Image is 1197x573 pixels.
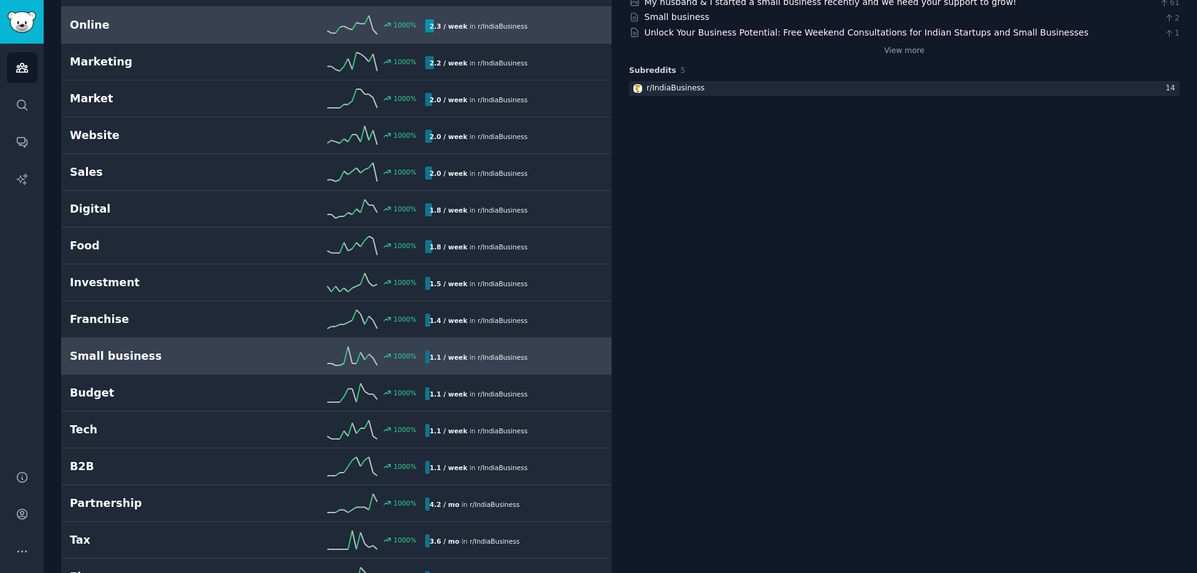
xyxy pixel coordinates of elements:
[430,427,468,435] b: 1.1 / week
[425,387,532,400] div: in
[430,206,468,214] b: 1.8 / week
[629,65,676,77] span: Subreddits
[61,338,612,375] a: Small business1000%1.1 / weekin r/IndiaBusiness
[70,54,248,70] h2: Marketing
[478,464,527,471] span: r/ IndiaBusiness
[61,485,612,522] a: Partnership1000%4.2 / moin r/IndiaBusiness
[478,427,527,435] span: r/ IndiaBusiness
[425,350,532,364] div: in
[425,461,532,474] div: in
[478,280,527,287] span: r/ IndiaBusiness
[393,168,416,176] div: 1000 %
[645,12,709,22] a: Small business
[647,83,704,94] div: r/ IndiaBusiness
[478,390,527,398] span: r/ IndiaBusiness
[393,499,416,508] div: 1000 %
[478,22,527,30] span: r/ IndiaBusiness
[425,534,524,547] div: in
[393,352,416,360] div: 1000 %
[425,56,532,69] div: in
[70,128,248,143] h2: Website
[1164,28,1180,39] span: 1
[393,315,416,324] div: 1000 %
[430,96,468,104] b: 2.0 / week
[478,243,527,251] span: r/ IndiaBusiness
[425,19,532,32] div: in
[425,424,532,437] div: in
[430,464,468,471] b: 1.1 / week
[425,314,532,327] div: in
[70,17,248,33] h2: Online
[70,165,248,180] h2: Sales
[469,537,519,545] span: r/ IndiaBusiness
[70,459,248,474] h2: B2B
[430,243,468,251] b: 1.8 / week
[393,94,416,103] div: 1000 %
[425,277,532,290] div: in
[393,425,416,434] div: 1000 %
[425,240,532,253] div: in
[478,170,527,177] span: r/ IndiaBusiness
[478,59,527,67] span: r/ IndiaBusiness
[425,130,532,143] div: in
[425,203,532,216] div: in
[430,59,468,67] b: 2.2 / week
[681,66,686,75] span: 5
[430,170,468,177] b: 2.0 / week
[430,22,468,30] b: 2.3 / week
[430,354,468,361] b: 1.1 / week
[645,27,1089,37] a: Unlock Your Business Potential: Free Weekend Consultations for Indian Startups and Small Businesses
[61,80,612,117] a: Market1000%2.0 / weekin r/IndiaBusiness
[1165,83,1180,94] div: 14
[478,317,527,324] span: r/ IndiaBusiness
[393,57,416,66] div: 1000 %
[469,501,519,508] span: r/ IndiaBusiness
[425,93,532,106] div: in
[393,536,416,544] div: 1000 %
[61,117,612,154] a: Website1000%2.0 / weekin r/IndiaBusiness
[430,280,468,287] b: 1.5 / week
[425,166,532,180] div: in
[393,388,416,397] div: 1000 %
[61,264,612,301] a: Investment1000%1.5 / weekin r/IndiaBusiness
[70,91,248,107] h2: Market
[70,422,248,438] h2: Tech
[393,241,416,250] div: 1000 %
[1164,13,1180,24] span: 2
[70,385,248,401] h2: Budget
[393,131,416,140] div: 1000 %
[61,44,612,80] a: Marketing1000%2.2 / weekin r/IndiaBusiness
[61,522,612,559] a: Tax1000%3.6 / moin r/IndiaBusiness
[70,275,248,291] h2: Investment
[393,205,416,213] div: 1000 %
[61,448,612,485] a: B2B1000%1.1 / weekin r/IndiaBusiness
[430,501,459,508] b: 4.2 / mo
[430,537,459,545] b: 3.6 / mo
[70,201,248,217] h2: Digital
[70,532,248,548] h2: Tax
[61,375,612,412] a: Budget1000%1.1 / weekin r/IndiaBusiness
[430,390,468,398] b: 1.1 / week
[393,278,416,287] div: 1000 %
[478,354,527,361] span: r/ IndiaBusiness
[70,349,248,364] h2: Small business
[884,46,925,57] a: View more
[629,81,1180,97] a: IndiaBusinessr/IndiaBusiness14
[61,7,612,44] a: Online1000%2.3 / weekin r/IndiaBusiness
[61,228,612,264] a: Food1000%1.8 / weekin r/IndiaBusiness
[393,462,416,471] div: 1000 %
[70,312,248,327] h2: Franchise
[7,11,36,33] img: GummySearch logo
[430,133,468,140] b: 2.0 / week
[61,301,612,338] a: Franchise1000%1.4 / weekin r/IndiaBusiness
[393,21,416,29] div: 1000 %
[478,96,527,104] span: r/ IndiaBusiness
[425,498,524,511] div: in
[61,412,612,448] a: Tech1000%1.1 / weekin r/IndiaBusiness
[70,496,248,511] h2: Partnership
[478,206,527,214] span: r/ IndiaBusiness
[61,191,612,228] a: Digital1000%1.8 / weekin r/IndiaBusiness
[478,133,527,140] span: r/ IndiaBusiness
[633,84,642,93] img: IndiaBusiness
[430,317,468,324] b: 1.4 / week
